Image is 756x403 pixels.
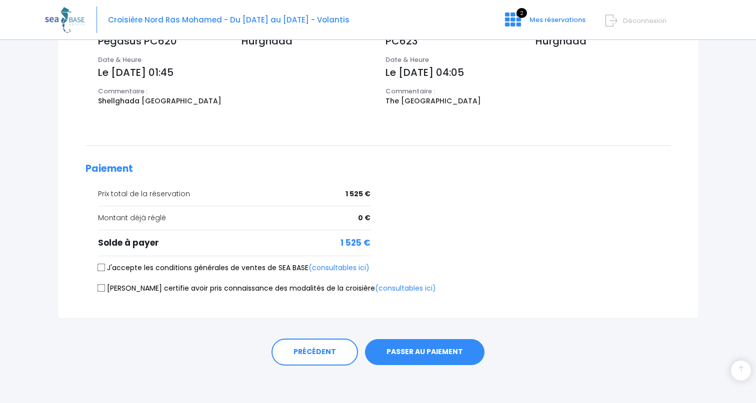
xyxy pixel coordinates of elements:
[271,339,358,366] a: PRÉCÉDENT
[85,163,671,175] h2: Paiement
[98,55,141,64] span: Date & Heure
[98,283,436,294] label: [PERSON_NAME] certifie avoir pris connaissance des modalités de la croisière
[365,339,484,365] button: PASSER AU PAIEMENT
[98,213,371,223] div: Montant déjà réglé
[241,33,370,48] p: Hurghada
[97,264,105,272] input: J'accepte les conditions générales de ventes de SEA BASE(consultables ici)
[97,284,105,292] input: [PERSON_NAME] certifie avoir pris connaissance des modalités de la croisière(consultables ici)
[358,213,370,223] span: 0 €
[345,189,370,199] span: 1 525 €
[308,263,369,273] a: (consultables ici)
[98,86,147,96] span: Commentaire :
[108,14,349,25] span: Croisière Nord Ras Mohamed - Du [DATE] au [DATE] - Volantis
[340,237,370,250] span: 1 525 €
[98,263,369,273] label: J'accepte les conditions générales de ventes de SEA BASE
[385,86,435,96] span: Commentaire :
[535,33,670,48] p: Hurghada
[375,283,436,293] a: (consultables ici)
[98,33,227,48] p: Pegasus PC620
[98,189,371,199] div: Prix total de la réservation
[385,55,429,64] span: Date & Heure
[623,16,666,25] span: Déconnexion
[385,33,520,48] p: PC623
[497,18,591,28] a: 2 Mes réservations
[385,65,671,80] p: Le [DATE] 04:05
[98,237,371,250] div: Solde à payer
[385,96,671,106] p: The [GEOGRAPHIC_DATA]
[529,15,585,24] span: Mes réservations
[98,96,371,106] p: Shellghada [GEOGRAPHIC_DATA]
[516,8,527,18] span: 2
[98,65,371,80] p: Le [DATE] 01:45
